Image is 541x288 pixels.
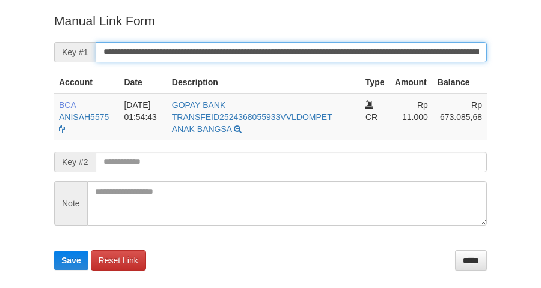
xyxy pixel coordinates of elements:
[59,100,76,110] span: BCA
[361,71,390,94] th: Type
[365,112,377,122] span: CR
[167,71,361,94] th: Description
[54,181,87,226] span: Note
[54,12,487,29] p: Manual Link Form
[390,94,433,140] td: Rp 11.000
[433,71,487,94] th: Balance
[390,71,433,94] th: Amount
[99,256,138,265] span: Reset Link
[119,94,167,140] td: [DATE] 01:54:43
[61,256,81,265] span: Save
[54,42,96,62] span: Key #1
[54,251,88,270] button: Save
[59,112,109,122] a: ANISAH5575
[119,71,167,94] th: Date
[433,94,487,140] td: Rp 673.085,68
[59,124,67,134] a: Copy ANISAH5575 to clipboard
[54,71,119,94] th: Account
[91,250,146,271] a: Reset Link
[54,152,96,172] span: Key #2
[172,100,332,134] a: GOPAY BANK TRANSFEID2524368055933VVLDOMPET ANAK BANGSA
